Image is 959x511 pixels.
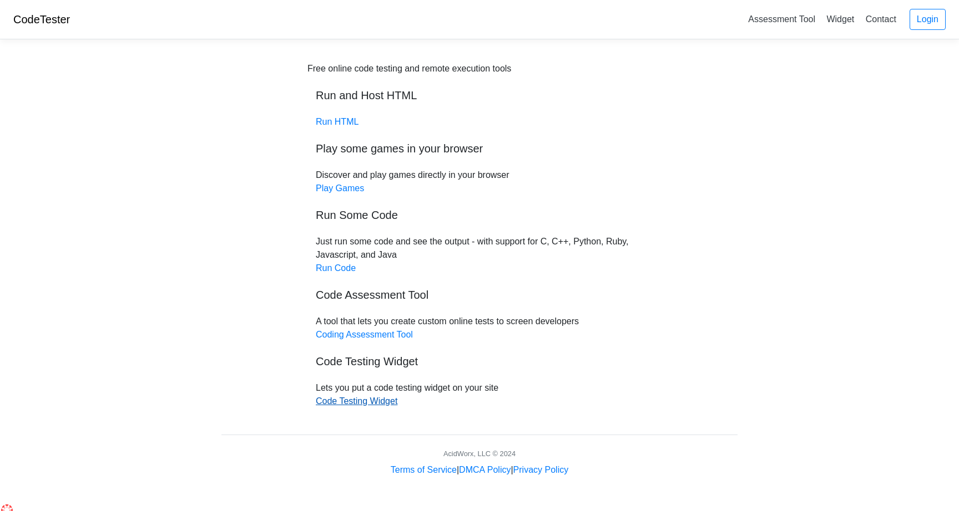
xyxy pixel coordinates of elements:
[307,62,652,408] div: Discover and play games directly in your browser Just run some code and see the output - with sup...
[316,142,643,155] h5: Play some games in your browser
[316,396,397,406] a: Code Testing Widget
[391,465,457,474] a: Terms of Service
[307,62,511,75] div: Free online code testing and remote execution tools
[316,355,643,368] h5: Code Testing Widget
[459,465,511,474] a: DMCA Policy
[316,89,643,102] h5: Run and Host HTML
[316,288,643,302] h5: Code Assessment Tool
[316,330,413,339] a: Coding Assessment Tool
[744,10,820,28] a: Assessment Tool
[861,10,901,28] a: Contact
[443,448,516,459] div: AcidWorx, LLC © 2024
[13,13,70,25] a: CodeTester
[822,10,859,28] a: Widget
[316,117,359,126] a: Run HTML
[910,9,946,30] a: Login
[316,208,643,222] h5: Run Some Code
[513,465,569,474] a: Privacy Policy
[316,183,364,193] a: Play Games
[316,263,356,273] a: Run Code
[391,463,568,477] div: | |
